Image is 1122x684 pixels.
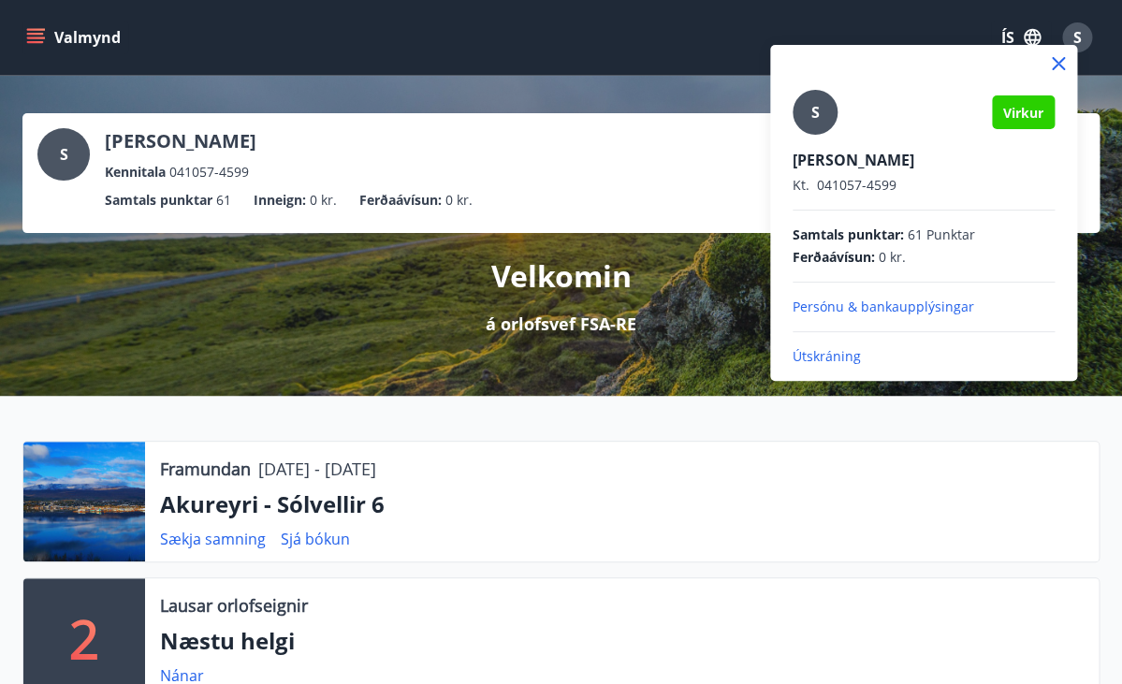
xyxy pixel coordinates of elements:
[793,347,1055,366] p: Útskráning
[908,226,975,244] span: 61 Punktar
[793,150,1055,170] p: [PERSON_NAME]
[879,248,906,267] span: 0 kr.
[793,298,1055,316] p: Persónu & bankaupplýsingar
[793,248,875,267] span: Ferðaávísun :
[811,102,820,123] span: S
[793,226,904,244] span: Samtals punktar :
[1003,104,1043,122] span: Virkur
[793,176,1055,195] p: 041057-4599
[793,176,809,194] span: Kt.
